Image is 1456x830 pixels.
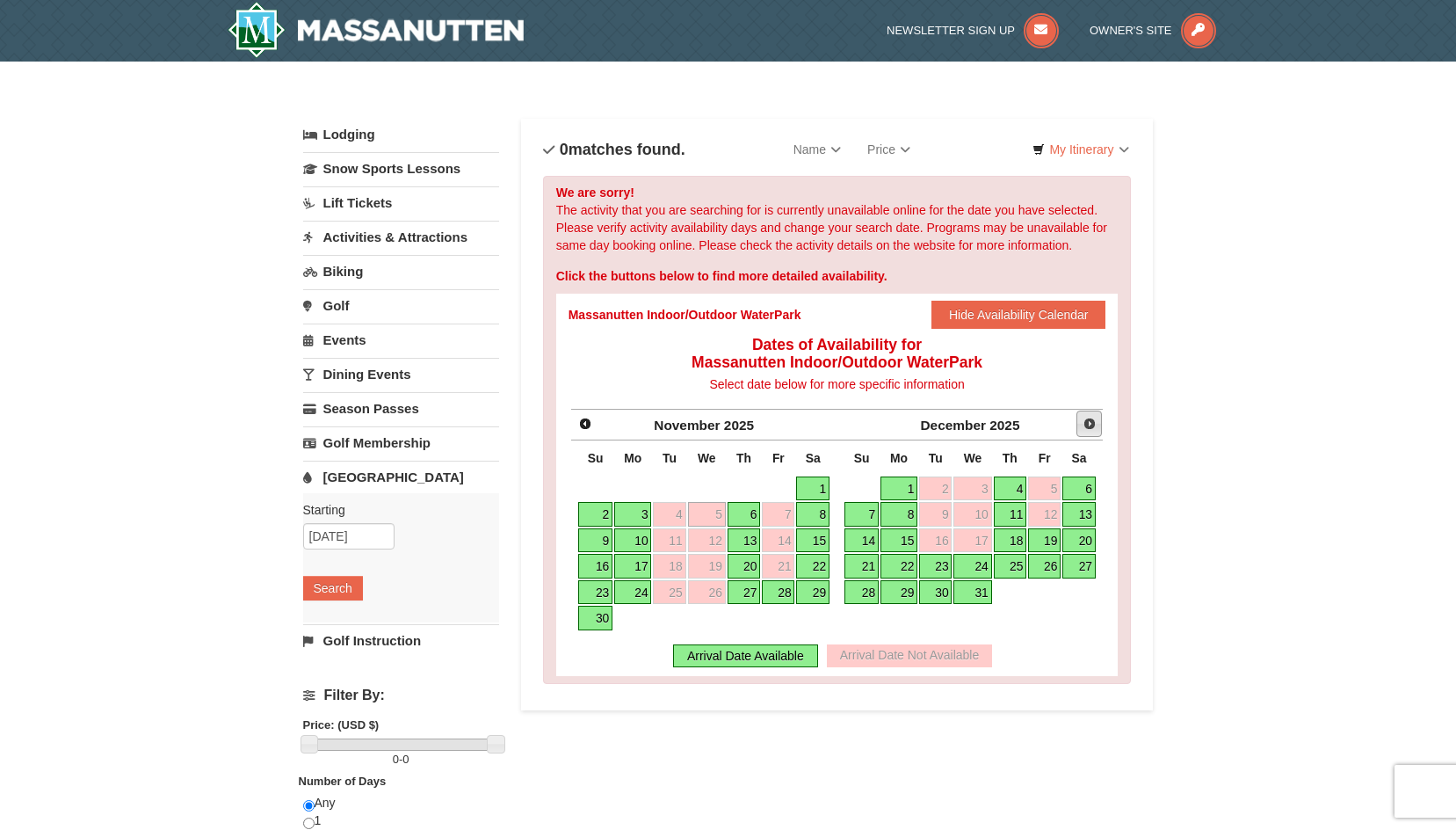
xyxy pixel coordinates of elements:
span: Wednesday [964,451,982,465]
a: 17 [614,554,651,579]
span: Newsletter Sign Up [887,24,1015,37]
div: Click the buttons below to find more detailed availability. [556,267,1119,285]
a: 25 [653,580,685,605]
a: 26 [688,580,726,605]
a: 20 [728,554,761,579]
a: 30 [578,606,612,630]
a: 30 [919,580,952,605]
a: 8 [880,502,917,527]
a: 23 [578,580,612,605]
a: 7 [762,502,794,527]
a: 24 [614,580,651,605]
a: 28 [762,580,794,605]
button: Search [303,576,363,601]
a: Owner's Site [1090,24,1216,37]
a: 29 [796,580,829,605]
a: 13 [1062,502,1096,527]
span: Next [1083,417,1097,431]
span: Saturday [1072,451,1087,465]
strong: Price: (USD $) [303,718,380,732]
a: 17 [953,528,991,553]
a: 27 [1062,554,1096,579]
a: 31 [953,580,991,605]
a: 6 [1062,477,1096,501]
a: 9 [919,502,952,527]
a: 10 [953,502,991,527]
a: 7 [844,502,879,527]
a: 3 [953,477,991,501]
span: 0 [393,753,399,766]
a: 29 [880,580,917,605]
a: 9 [578,528,612,553]
span: Thursday [736,451,751,465]
a: Massanutten Resort [228,2,525,58]
a: 18 [653,554,685,579]
h4: Dates of Availability for Massanutten Indoor/Outdoor WaterPark [569,336,1106,371]
a: 2 [578,502,612,527]
span: Select date below for more specific information [709,377,964,391]
a: Newsletter Sign Up [887,24,1059,37]
a: Name [780,132,854,167]
a: 4 [653,502,685,527]
span: Wednesday [698,451,716,465]
a: 20 [1062,528,1096,553]
label: - [303,751,499,768]
a: 14 [762,528,794,553]
span: 2025 [989,418,1019,433]
span: Sunday [854,451,870,465]
h4: Filter By: [303,688,499,703]
img: Massanutten Resort Logo [228,2,525,58]
a: Lift Tickets [303,186,499,219]
span: December [921,418,986,433]
span: 2025 [724,418,754,433]
a: My Itinerary [1021,136,1140,163]
a: Golf Instruction [303,624,499,657]
a: 24 [953,554,991,579]
span: November [654,418,720,433]
a: 8 [796,502,829,527]
a: 5 [688,502,726,527]
a: 15 [880,528,917,553]
a: 18 [994,528,1027,553]
a: 19 [688,554,726,579]
span: Sunday [588,451,604,465]
a: 10 [614,528,651,553]
a: Golf [303,289,499,322]
span: Monday [890,451,908,465]
a: 26 [1028,554,1061,579]
a: 16 [578,554,612,579]
a: 4 [994,477,1027,501]
label: Starting [303,501,486,519]
a: 12 [688,528,726,553]
a: [GEOGRAPHIC_DATA] [303,461,499,493]
a: 14 [844,528,879,553]
a: Golf Membership [303,426,499,459]
a: Next [1076,411,1103,437]
a: 22 [796,554,829,579]
a: 16 [919,528,952,553]
a: 15 [796,528,829,553]
a: 21 [844,554,879,579]
a: Dining Events [303,358,499,390]
a: 25 [994,554,1027,579]
span: Thursday [1003,451,1018,465]
a: Activities & Attractions [303,221,499,253]
span: Prev [578,417,592,431]
a: 13 [728,528,761,553]
span: Saturday [806,451,821,465]
span: 0 [402,753,409,766]
a: 5 [1028,477,1061,501]
a: 1 [796,477,829,501]
a: 28 [844,580,879,605]
a: 1 [880,477,917,501]
a: 6 [728,502,761,527]
a: 22 [880,554,917,579]
div: Arrival Date Not Available [827,644,992,667]
div: Arrival Date Available [673,644,818,667]
a: 19 [1028,528,1061,553]
a: Lodging [303,119,499,150]
a: 21 [762,554,794,579]
strong: Number of Days [299,775,387,788]
h4: matches found. [543,141,685,158]
a: 27 [728,580,761,605]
